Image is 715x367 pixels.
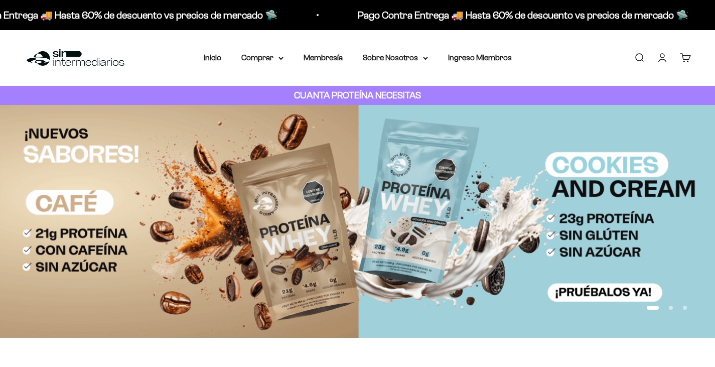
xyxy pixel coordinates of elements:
strong: CUANTA PROTEÍNA NECESITAS [294,90,421,100]
a: Ingreso Miembros [448,53,512,62]
summary: Comprar [241,51,283,64]
a: Inicio [204,53,221,62]
a: Membresía [304,53,343,62]
summary: Sobre Nosotros [363,51,428,64]
p: Pago Contra Entrega 🚚 Hasta 60% de descuento vs precios de mercado 🛸 [343,7,674,23]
